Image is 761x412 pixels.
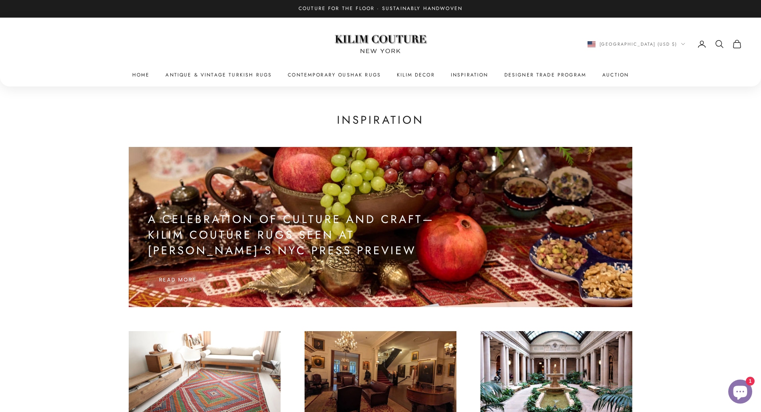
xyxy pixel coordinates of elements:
[165,71,272,79] a: Antique & Vintage Turkish Rugs
[504,71,587,79] a: Designer Trade Program
[129,147,632,307] a: A Celebration of Culture and Craft—Kilim Couture Rugs Seen at [PERSON_NAME]'s NYC Press Preview R...
[288,71,381,79] a: Contemporary Oushak Rugs
[337,112,424,128] h1: Inspiration
[397,71,435,79] summary: Kilim Decor
[148,211,455,259] h2: A Celebration of Culture and Craft—Kilim Couture Rugs Seen at [PERSON_NAME]'s NYC Press Preview
[148,271,208,288] button: Read more
[602,71,629,79] a: Auction
[726,380,755,406] inbox-online-store-chat: Shopify online store chat
[600,40,677,48] span: [GEOGRAPHIC_DATA] (USD $)
[299,5,462,13] p: Couture for the Floor · Sustainably Handwoven
[588,39,742,49] nav: Secondary navigation
[132,71,150,79] a: Home
[19,71,742,79] nav: Primary navigation
[588,40,685,48] button: Change country or currency
[451,71,488,79] a: Inspiration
